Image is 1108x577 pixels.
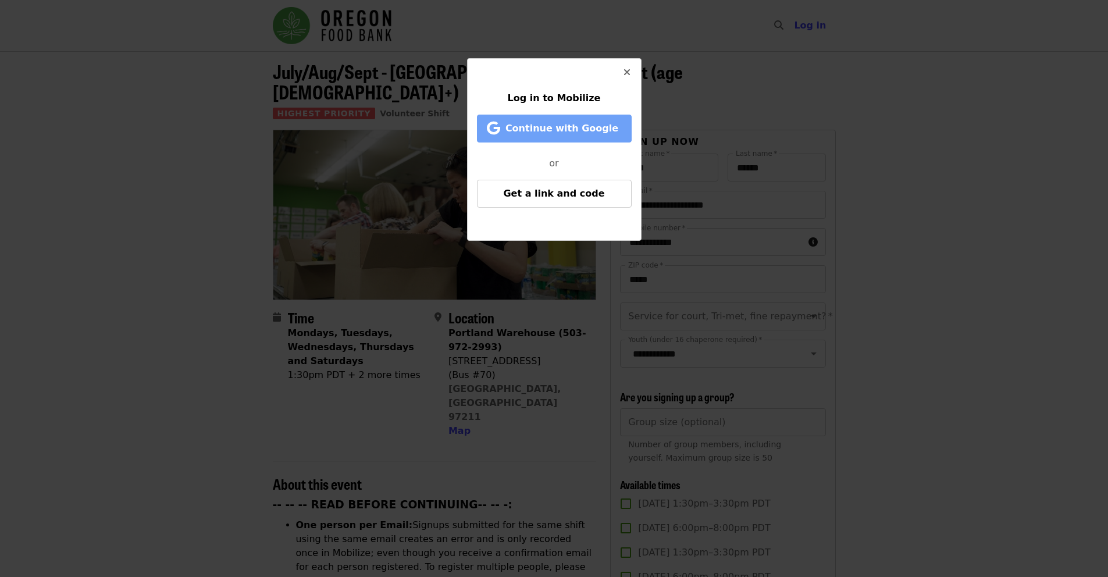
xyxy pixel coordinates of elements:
button: Get a link and code [477,180,632,208]
i: google icon [487,120,500,137]
button: Continue with Google [477,115,632,143]
span: or [549,158,558,169]
i: times icon [624,67,630,78]
button: Close [613,59,641,87]
span: Log in to Mobilize [508,92,601,104]
span: Continue with Google [505,123,618,134]
span: Get a link and code [503,188,604,199]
